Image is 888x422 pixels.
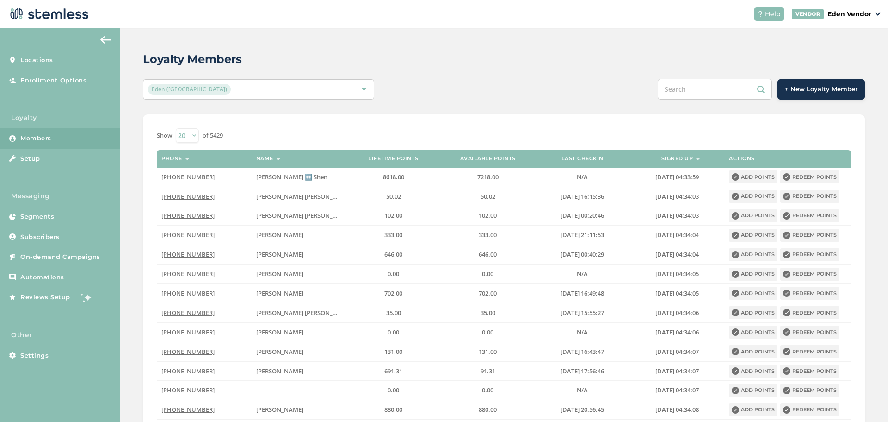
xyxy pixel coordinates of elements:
label: 0.00 [445,270,530,278]
span: 0.00 [482,270,493,278]
button: Add points [729,365,777,378]
div: VENDOR [792,9,824,19]
span: Members [20,134,51,143]
label: 2024-01-22 04:33:59 [635,173,720,181]
label: JAMES TAYLOR ROBERTS [256,309,341,317]
span: [PHONE_NUMBER] [161,211,215,220]
label: (918) 949-5101 [161,367,247,375]
label: 2023-04-18 16:49:48 [540,290,625,297]
h2: Loyalty Members [143,51,242,68]
button: Redeem points [780,326,839,339]
label: N/A [540,270,625,278]
label: 2024-01-22 04:34:03 [635,212,720,220]
span: 50.02 [386,192,401,201]
span: [DATE] 04:34:05 [655,270,699,278]
button: Redeem points [780,268,839,281]
label: 2024-01-22 04:34:05 [635,290,720,297]
span: [PHONE_NUMBER] [161,231,215,239]
span: [PHONE_NUMBER] [161,250,215,258]
span: 333.00 [479,231,497,239]
img: icon-help-white-03924b79.svg [758,11,763,17]
span: N/A [577,328,588,336]
span: [DATE] 04:34:03 [655,211,699,220]
span: [PHONE_NUMBER] [161,270,215,278]
button: Add points [729,384,777,397]
span: [DATE] 04:34:04 [655,231,699,239]
label: victore anthony girdner [256,231,341,239]
span: 646.00 [384,250,402,258]
span: Setup [20,154,40,164]
label: 333.00 [445,231,530,239]
label: 8618.00 [351,173,436,181]
label: 2024-01-22 04:34:07 [635,367,720,375]
label: Lifetime points [368,156,419,162]
span: 702.00 [479,289,497,297]
span: [PERSON_NAME] [256,347,303,356]
label: 0.00 [445,328,530,336]
label: 102.00 [445,212,530,220]
button: Redeem points [780,248,839,261]
label: Brian ↔️ Shen [256,173,341,181]
button: Redeem points [780,170,839,183]
button: Add points [729,190,777,203]
span: 0.00 [482,386,493,394]
label: (918) 402-9463 [161,251,247,258]
label: (760) 333-3756 [161,193,247,201]
label: 50.02 [351,193,436,201]
span: 0.00 [388,270,399,278]
span: On-demand Campaigns [20,252,100,262]
img: icon_down-arrow-small-66adaf34.svg [875,12,881,16]
span: [PERSON_NAME] [256,250,303,258]
button: Redeem points [780,345,839,358]
label: 0.00 [351,386,436,394]
label: Phone [161,156,182,162]
span: [PERSON_NAME] [256,231,303,239]
span: Settings [20,351,49,360]
label: 0.00 [351,328,436,336]
span: 8618.00 [383,173,404,181]
label: 2024-01-22 04:34:06 [635,309,720,317]
span: 7218.00 [477,173,499,181]
label: 2024-10-24 17:56:46 [540,367,625,375]
th: Actions [724,150,851,168]
span: [PHONE_NUMBER] [161,289,215,297]
span: 102.00 [384,211,402,220]
span: 50.02 [481,192,495,201]
label: 102.00 [351,212,436,220]
button: Redeem points [780,229,839,242]
span: [DATE] 04:34:03 [655,192,699,201]
span: 333.00 [384,231,402,239]
button: + New Loyalty Member [777,79,865,100]
button: Redeem points [780,287,839,300]
label: 2020-06-06 21:11:53 [540,231,625,239]
label: 333.00 [351,231,436,239]
button: Add points [729,209,777,222]
input: Search [658,79,772,100]
span: 0.00 [388,328,399,336]
span: N/A [577,173,588,181]
span: [PERSON_NAME] [PERSON_NAME] [256,309,352,317]
button: Add points [729,345,777,358]
label: 0.00 [445,386,530,394]
label: 2024-01-22 04:34:07 [635,386,720,394]
span: [PHONE_NUMBER] [161,328,215,336]
span: 131.00 [384,347,402,356]
img: icon-sort-1e1d7615.svg [696,158,700,160]
label: 131.00 [445,348,530,356]
label: 2024-01-22 04:34:05 [635,270,720,278]
span: [PHONE_NUMBER] [161,386,215,394]
label: 0.00 [351,270,436,278]
label: (918) 289-4314 [161,231,247,239]
span: Segments [20,212,54,221]
label: (405) 596-5254 [161,309,247,317]
label: 131.00 [351,348,436,356]
label: 2021-11-06 20:56:45 [540,406,625,414]
button: Add points [729,170,777,183]
label: (918) 520-3448 [161,290,247,297]
button: Redeem points [780,403,839,416]
button: Redeem points [780,384,839,397]
span: 0.00 [482,328,493,336]
span: [DATE] 04:34:07 [655,386,699,394]
span: [DATE] 04:34:07 [655,367,699,375]
label: jerika monea crossland [256,251,341,258]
